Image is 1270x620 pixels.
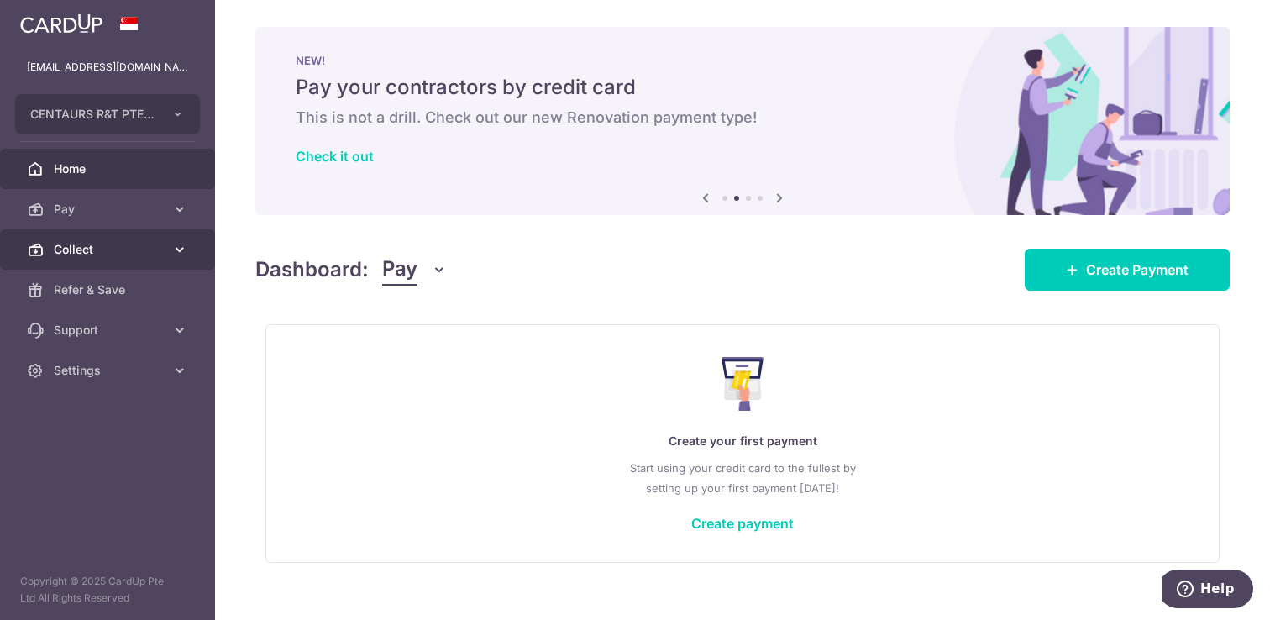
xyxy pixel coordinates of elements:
[54,241,165,258] span: Collect
[54,322,165,339] span: Support
[691,515,794,532] a: Create payment
[296,148,374,165] a: Check it out
[1162,570,1253,612] iframe: Opens a widget where you can find more information
[255,255,369,285] h4: Dashboard:
[54,362,165,379] span: Settings
[54,281,165,298] span: Refer & Save
[382,254,447,286] button: Pay
[20,13,102,34] img: CardUp
[296,108,1189,128] h6: This is not a drill. Check out our new Renovation payment type!
[300,458,1185,498] p: Start using your credit card to the fullest by setting up your first payment [DATE]!
[255,27,1230,215] img: Renovation banner
[722,357,764,411] img: Make Payment
[296,74,1189,101] h5: Pay your contractors by credit card
[300,431,1185,451] p: Create your first payment
[54,201,165,218] span: Pay
[27,59,188,76] p: [EMAIL_ADDRESS][DOMAIN_NAME]
[382,254,417,286] span: Pay
[54,160,165,177] span: Home
[30,106,155,123] span: CENTAURS R&T PTE. LTD.
[15,94,200,134] button: CENTAURS R&T PTE. LTD.
[1086,260,1189,280] span: Create Payment
[296,54,1189,67] p: NEW!
[1025,249,1230,291] a: Create Payment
